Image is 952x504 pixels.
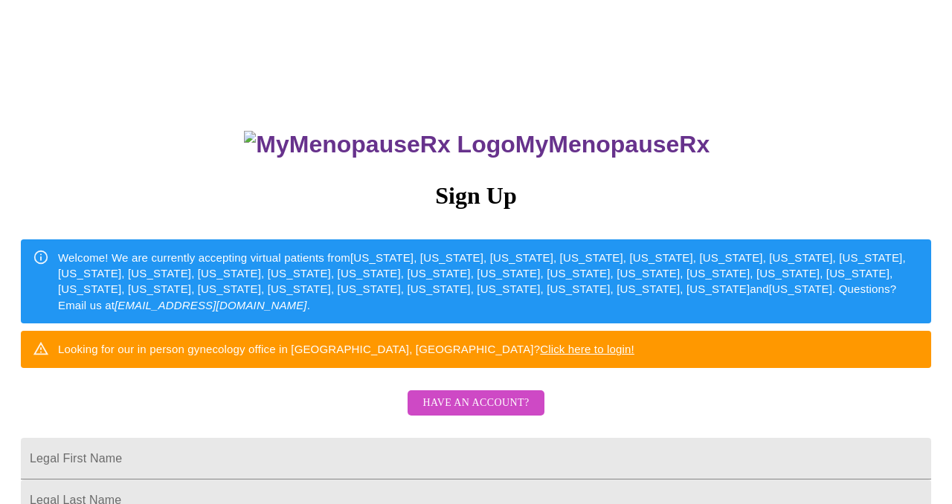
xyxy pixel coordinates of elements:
[21,182,931,210] h3: Sign Up
[408,390,544,416] button: Have an account?
[115,299,307,311] em: [EMAIL_ADDRESS][DOMAIN_NAME]
[244,131,515,158] img: MyMenopauseRx Logo
[422,394,529,413] span: Have an account?
[58,244,919,320] div: Welcome! We are currently accepting virtual patients from [US_STATE], [US_STATE], [US_STATE], [US...
[58,335,634,363] div: Looking for our in person gynecology office in [GEOGRAPHIC_DATA], [GEOGRAPHIC_DATA]?
[404,407,547,419] a: Have an account?
[23,131,932,158] h3: MyMenopauseRx
[540,343,634,355] a: Click here to login!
